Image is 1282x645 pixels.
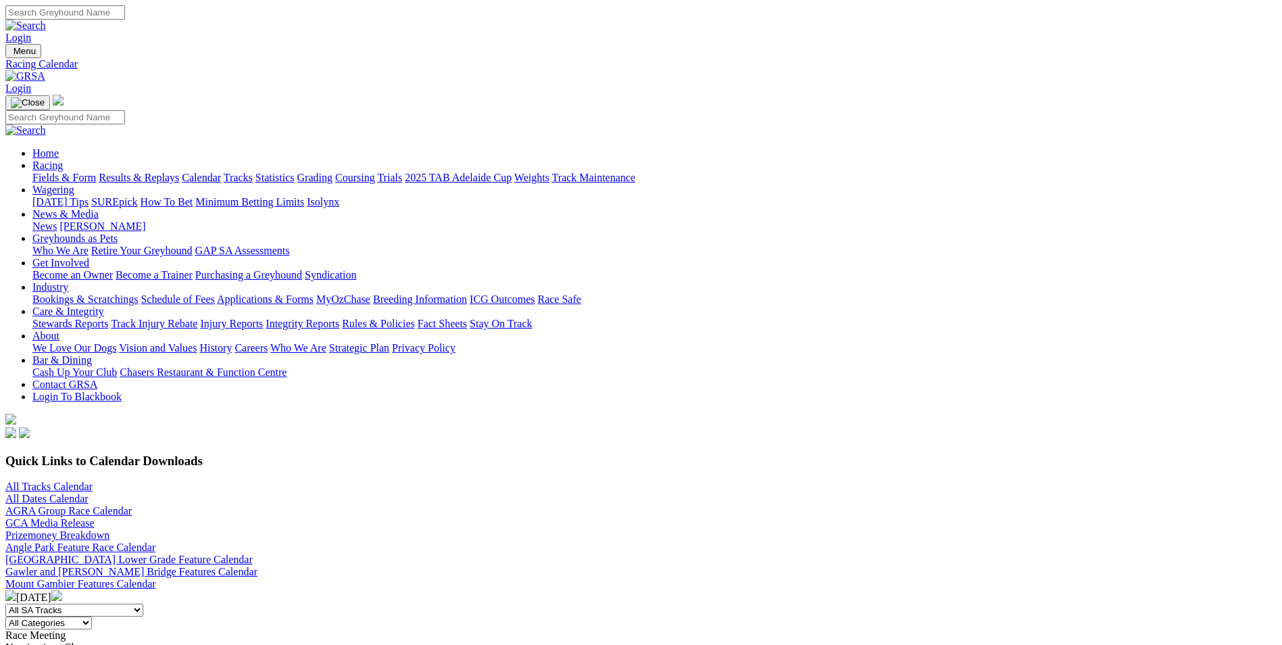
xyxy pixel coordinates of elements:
div: Industry [32,293,1277,306]
a: [DATE] Tips [32,196,89,208]
a: MyOzChase [316,293,370,305]
a: Track Injury Rebate [111,318,197,329]
img: chevron-left-pager-white.svg [5,590,16,601]
a: Cash Up Your Club [32,366,117,378]
a: All Tracks Calendar [5,481,93,492]
input: Search [5,110,125,124]
a: We Love Our Dogs [32,342,116,354]
a: Syndication [305,269,356,281]
a: Who We Are [270,342,326,354]
button: Toggle navigation [5,44,41,58]
div: Wagering [32,196,1277,208]
a: [GEOGRAPHIC_DATA] Lower Grade Feature Calendar [5,554,253,565]
a: Industry [32,281,68,293]
a: Who We Are [32,245,89,256]
img: Search [5,20,46,32]
a: Fact Sheets [418,318,467,329]
a: Isolynx [307,196,339,208]
a: Trials [377,172,402,183]
a: Mount Gambier Features Calendar [5,578,156,590]
div: News & Media [32,220,1277,233]
a: GCA Media Release [5,517,95,529]
a: Track Maintenance [552,172,635,183]
a: Retire Your Greyhound [91,245,193,256]
span: Menu [14,46,36,56]
img: Search [5,124,46,137]
a: Prizemoney Breakdown [5,529,109,541]
a: Integrity Reports [266,318,339,329]
a: Bar & Dining [32,354,92,366]
a: Stewards Reports [32,318,108,329]
a: Stay On Track [470,318,532,329]
a: Calendar [182,172,221,183]
a: Vision and Values [119,342,197,354]
button: Toggle navigation [5,95,50,110]
input: Search [5,5,125,20]
a: Get Involved [32,257,89,268]
a: Home [32,147,59,159]
a: How To Bet [141,196,193,208]
a: Breeding Information [373,293,467,305]
a: AGRA Group Race Calendar [5,505,132,517]
a: Racing Calendar [5,58,1277,70]
a: 2025 TAB Adelaide Cup [405,172,512,183]
a: All Dates Calendar [5,493,89,504]
a: [PERSON_NAME] [59,220,145,232]
a: Weights [514,172,549,183]
a: Tracks [224,172,253,183]
a: Results & Replays [99,172,179,183]
a: History [199,342,232,354]
a: Race Safe [537,293,581,305]
a: Grading [297,172,332,183]
img: Close [11,97,45,108]
div: Care & Integrity [32,318,1277,330]
a: Rules & Policies [342,318,415,329]
a: Applications & Forms [217,293,314,305]
a: Statistics [255,172,295,183]
div: Bar & Dining [32,366,1277,379]
div: Racing [32,172,1277,184]
img: twitter.svg [19,427,30,438]
a: Fields & Form [32,172,96,183]
img: facebook.svg [5,427,16,438]
a: Care & Integrity [32,306,104,317]
a: News & Media [32,208,99,220]
div: Get Involved [32,269,1277,281]
a: Racing [32,160,63,171]
a: SUREpick [91,196,137,208]
a: Login [5,32,31,43]
a: Strategic Plan [329,342,389,354]
a: Careers [235,342,268,354]
a: Greyhounds as Pets [32,233,118,244]
a: Become an Owner [32,269,113,281]
img: logo-grsa-white.png [53,95,64,105]
div: Race Meeting [5,629,1277,642]
img: chevron-right-pager-white.svg [51,590,62,601]
a: Login [5,82,31,94]
a: Gawler and [PERSON_NAME] Bridge Features Calendar [5,566,257,577]
a: Injury Reports [200,318,263,329]
a: Chasers Restaurant & Function Centre [120,366,287,378]
a: ICG Outcomes [470,293,535,305]
a: Become a Trainer [116,269,193,281]
a: Privacy Policy [392,342,455,354]
a: Wagering [32,184,74,195]
div: About [32,342,1277,354]
a: Schedule of Fees [141,293,214,305]
a: Purchasing a Greyhound [195,269,302,281]
a: Minimum Betting Limits [195,196,304,208]
a: Coursing [335,172,375,183]
h3: Quick Links to Calendar Downloads [5,454,1277,469]
img: GRSA [5,70,45,82]
a: News [32,220,57,232]
img: logo-grsa-white.png [5,414,16,425]
a: About [32,330,59,341]
a: Angle Park Feature Race Calendar [5,542,155,553]
a: Bookings & Scratchings [32,293,138,305]
a: GAP SA Assessments [195,245,290,256]
div: [DATE] [5,590,1277,604]
a: Contact GRSA [32,379,97,390]
div: Greyhounds as Pets [32,245,1277,257]
a: Login To Blackbook [32,391,122,402]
